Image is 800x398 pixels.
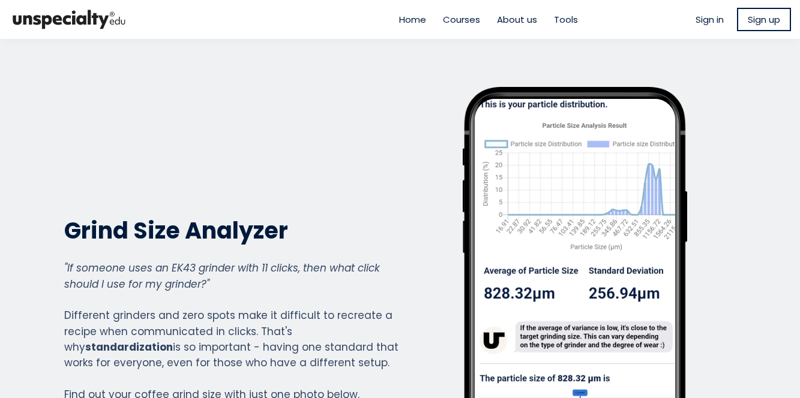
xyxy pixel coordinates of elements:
a: Courses [443,13,480,26]
a: Sign up [737,8,791,31]
a: Tools [554,13,578,26]
a: Sign in [696,13,724,26]
img: bc390a18feecddb333977e298b3a00a1.png [9,5,129,34]
strong: standardization [85,340,173,354]
h2: Grind Size Analyzer [64,216,399,245]
a: Home [399,13,426,26]
span: Sign up [748,13,780,26]
a: About us [497,13,537,26]
em: "If someone uses an EK43 grinder with 11 clicks, then what click should I use for my grinder?" [64,261,380,291]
